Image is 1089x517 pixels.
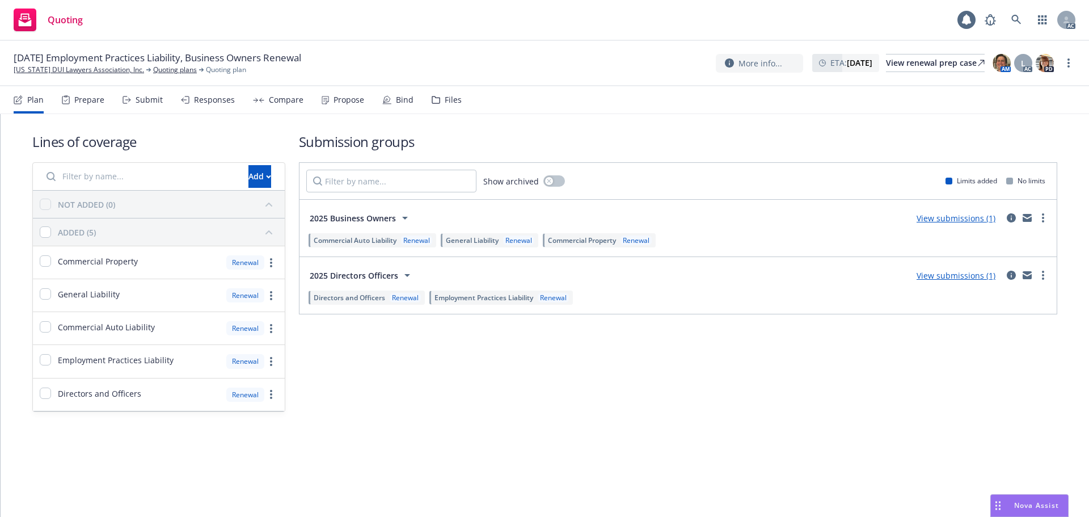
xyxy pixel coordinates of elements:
[548,236,616,245] span: Commercial Property
[738,57,782,69] span: More info...
[334,95,364,104] div: Propose
[1005,9,1028,31] a: Search
[886,54,985,72] div: View renewal prep case
[264,322,278,335] a: more
[299,132,1057,151] h1: Submission groups
[1020,211,1034,225] a: mail
[58,354,174,366] span: Employment Practices Liability
[990,494,1069,517] button: Nova Assist
[153,65,197,75] a: Quoting plans
[226,388,264,402] div: Renewal
[58,223,278,241] button: ADDED (5)
[445,95,462,104] div: Files
[1021,57,1025,69] span: L
[306,170,476,192] input: Filter by name...
[14,65,144,75] a: [US_STATE] DUI Lawyers Association, Inc.
[401,236,432,245] div: Renewal
[269,95,303,104] div: Compare
[248,166,271,187] div: Add
[1036,268,1050,282] a: more
[74,95,104,104] div: Prepare
[917,270,995,281] a: View submissions (1)
[1004,268,1018,282] a: circleInformation
[310,212,396,224] span: 2025 Business Owners
[1006,176,1045,186] div: No limits
[946,176,997,186] div: Limits added
[306,207,415,229] button: 2025 Business Owners
[226,288,264,302] div: Renewal
[58,226,96,238] div: ADDED (5)
[538,293,569,302] div: Renewal
[58,199,115,211] div: NOT ADDED (0)
[1062,56,1075,70] a: more
[1014,501,1059,510] span: Nova Assist
[917,213,995,224] a: View submissions (1)
[264,388,278,401] a: more
[248,165,271,188] button: Add
[310,270,398,281] span: 2025 Directors Officers
[1004,211,1018,225] a: circleInformation
[483,175,539,187] span: Show archived
[226,255,264,270] div: Renewal
[9,4,87,36] a: Quoting
[32,132,285,151] h1: Lines of coverage
[716,54,803,73] button: More info...
[991,495,1005,516] div: Drag to move
[396,95,413,104] div: Bind
[847,57,872,68] strong: [DATE]
[503,236,534,245] div: Renewal
[194,95,235,104] div: Responses
[621,236,652,245] div: Renewal
[58,288,120,300] span: General Liability
[1036,54,1054,72] img: photo
[264,256,278,270] a: more
[314,293,385,302] span: Directors and Officers
[830,57,872,69] span: ETA :
[58,388,141,400] span: Directors and Officers
[1036,211,1050,225] a: more
[446,236,499,245] span: General Liability
[979,9,1002,31] a: Report a Bug
[1031,9,1054,31] a: Switch app
[58,195,278,213] button: NOT ADDED (0)
[886,54,985,72] a: View renewal prep case
[40,165,242,188] input: Filter by name...
[136,95,163,104] div: Submit
[434,293,533,302] span: Employment Practices Liability
[306,264,417,287] button: 2025 Directors Officers
[993,54,1011,72] img: photo
[264,289,278,302] a: more
[27,95,44,104] div: Plan
[1020,268,1034,282] a: mail
[226,321,264,335] div: Renewal
[206,65,246,75] span: Quoting plan
[390,293,421,302] div: Renewal
[58,255,138,267] span: Commercial Property
[14,51,301,65] span: [DATE] Employment Practices Liability, Business Owners Renewal
[48,15,83,24] span: Quoting
[58,321,155,333] span: Commercial Auto Liability
[226,354,264,368] div: Renewal
[264,355,278,368] a: more
[314,236,396,245] span: Commercial Auto Liability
